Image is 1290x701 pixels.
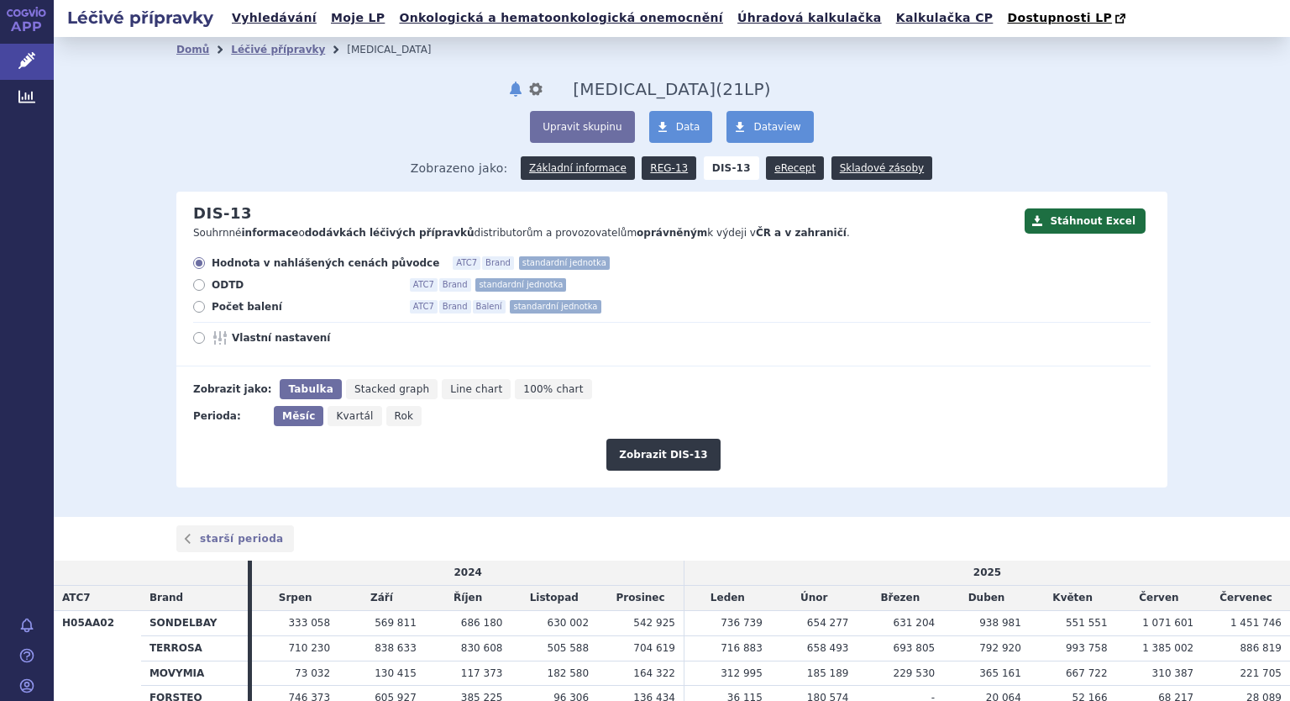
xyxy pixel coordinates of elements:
[461,642,503,654] span: 830 608
[894,617,936,629] span: 631 204
[633,667,675,679] span: 164 322
[523,383,583,395] span: 100% chart
[519,256,610,270] span: standardní jednotka
[176,44,209,55] a: Domů
[1066,642,1108,654] span: 993 758
[338,586,425,611] td: Září
[1152,667,1194,679] span: 310 387
[473,300,506,314] span: Balení
[548,617,590,629] span: 630 002
[482,256,514,270] span: Brand
[354,383,429,395] span: Stacked graph
[753,121,800,133] span: Dataview
[425,586,511,611] td: Říjen
[62,592,91,603] span: ATC7
[684,561,1290,585] td: 2025
[676,121,700,133] span: Data
[891,7,999,29] a: Kalkulačka CP
[704,156,759,180] strong: DIS-13
[721,617,763,629] span: 736 739
[637,227,707,239] strong: oprávněným
[54,6,227,29] h2: Léčivé přípravky
[530,111,634,143] button: Upravit skupinu
[548,642,590,654] span: 505 588
[193,226,1016,240] p: Souhrnné o distributorům a provozovatelům k výdeji v .
[721,642,763,654] span: 716 883
[347,37,453,62] li: TERIPARATIDE
[242,227,299,239] strong: informace
[1202,586,1290,611] td: Červenec
[766,156,824,180] a: eRecept
[141,635,249,661] th: TERROSA
[411,156,508,180] span: Zobrazeno jako:
[807,617,849,629] span: 654 277
[521,156,635,180] a: Základní informace
[439,278,471,292] span: Brand
[212,300,396,314] span: Počet balení
[831,156,932,180] a: Skladové zásoby
[410,300,438,314] span: ATC7
[410,278,438,292] span: ATC7
[722,79,744,99] span: 21
[288,383,333,395] span: Tabulka
[212,256,439,270] span: Hodnota v nahlášených cenách původce
[633,642,675,654] span: 704 619
[1230,617,1282,629] span: 1 451 746
[511,586,597,611] td: Listopad
[193,379,271,399] div: Zobrazit jako:
[684,586,770,611] td: Leden
[1066,667,1108,679] span: 667 722
[461,667,503,679] span: 117 373
[649,111,713,143] a: Data
[288,617,330,629] span: 333 058
[227,7,322,29] a: Vyhledávání
[336,410,373,422] span: Kvartál
[193,204,252,223] h2: DIS-13
[894,667,936,679] span: 229 530
[252,561,684,585] td: 2024
[721,667,763,679] span: 312 995
[716,79,770,99] span: ( LP)
[231,44,325,55] a: Léčivé přípravky
[527,79,544,99] button: nastavení
[1030,586,1116,611] td: Květen
[453,256,480,270] span: ATC7
[1142,617,1193,629] span: 1 071 601
[642,156,696,180] a: REG-13
[771,586,857,611] td: Únor
[857,586,943,611] td: Březen
[232,331,417,345] span: Vlastní nastavení
[149,592,183,603] span: Brand
[979,667,1021,679] span: 365 161
[282,410,315,422] span: Měsíc
[461,617,503,629] span: 686 180
[475,278,566,292] span: standardní jednotka
[1142,642,1193,654] span: 1 385 002
[979,642,1021,654] span: 792 920
[288,642,330,654] span: 710 230
[1240,667,1282,679] span: 221 705
[375,617,417,629] span: 569 811
[450,383,502,395] span: Line chart
[507,79,524,99] button: notifikace
[1240,642,1282,654] span: 886 819
[756,227,847,239] strong: ČR a v zahraničí
[807,642,849,654] span: 658 493
[375,667,417,679] span: 130 415
[176,525,294,552] a: starší perioda
[548,667,590,679] span: 182 580
[510,300,600,314] span: standardní jednotka
[252,586,338,611] td: Srpen
[305,227,475,239] strong: dodávkách léčivých přípravků
[212,278,396,292] span: ODTD
[1066,617,1108,629] span: 551 551
[606,439,720,471] button: Zobrazit DIS-13
[141,661,249,686] th: MOVYMIA
[943,586,1030,611] td: Duben
[395,410,414,422] span: Rok
[141,610,249,635] th: SONDELBAY
[1002,7,1134,30] a: Dostupnosti LP
[394,7,728,29] a: Onkologická a hematoonkologická onemocnění
[1007,11,1112,24] span: Dostupnosti LP
[732,7,887,29] a: Úhradová kalkulačka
